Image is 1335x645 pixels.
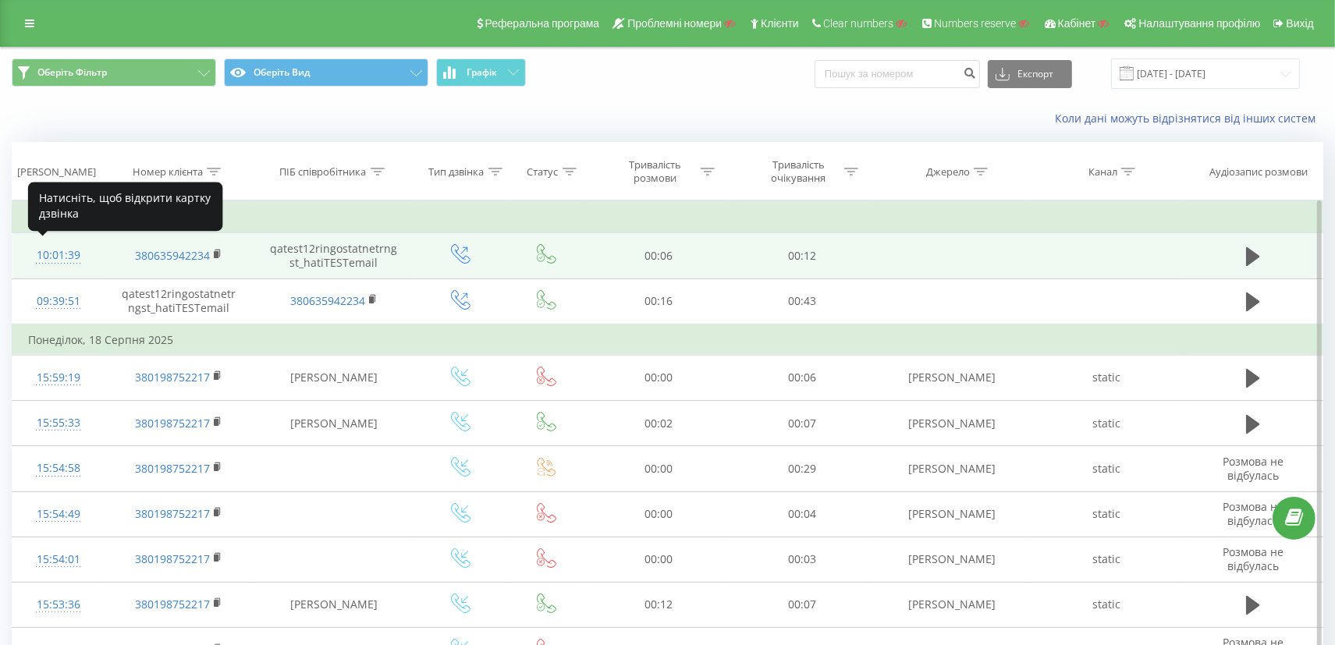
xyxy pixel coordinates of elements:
[429,165,485,179] div: Тип дзвінка
[587,401,730,446] td: 00:02
[135,416,210,431] a: 380198752217
[135,461,210,476] a: 380198752217
[874,355,1029,400] td: [PERSON_NAME]
[1209,165,1308,179] div: Аудіозапис розмови
[613,158,697,185] div: Тривалість розмови
[28,240,88,271] div: 10:01:39
[133,165,203,179] div: Номер клієнта
[934,17,1016,30] span: Numbers reserve
[730,233,874,278] td: 00:12
[28,590,88,620] div: 15:53:36
[730,582,874,627] td: 00:07
[467,67,497,78] span: Графік
[1029,446,1184,491] td: static
[135,597,210,611] a: 380198752217
[823,17,893,30] span: Clear numbers
[1088,165,1117,179] div: Канал
[761,17,799,30] span: Клієнти
[587,446,730,491] td: 00:00
[1058,17,1096,30] span: Кабінет
[280,165,367,179] div: ПІБ співробітника
[587,278,730,324] td: 00:16
[135,370,210,385] a: 380198752217
[527,165,559,179] div: Статус
[28,544,88,575] div: 15:54:01
[28,408,88,438] div: 15:55:33
[874,537,1029,582] td: [PERSON_NAME]
[254,355,414,400] td: [PERSON_NAME]
[28,286,88,317] div: 09:39:51
[1029,582,1184,627] td: static
[135,248,210,263] a: 380635942234
[874,401,1029,446] td: [PERSON_NAME]
[12,202,1323,233] td: Сьогодні
[1055,111,1323,126] a: Коли дані можуть відрізнятися вiд інших систем
[730,537,874,582] td: 00:03
[757,158,840,185] div: Тривалість очікування
[1138,17,1260,30] span: Налаштування профілю
[1029,491,1184,537] td: static
[587,537,730,582] td: 00:00
[254,582,414,627] td: [PERSON_NAME]
[436,58,526,87] button: Графік
[104,278,254,324] td: qatest12ringostatnetrngst_hatiTESTemail
[587,233,730,278] td: 00:06
[874,582,1029,627] td: [PERSON_NAME]
[28,182,223,231] div: Натисніть, щоб відкрити картку дзвінка
[730,355,874,400] td: 00:06
[815,60,980,88] input: Пошук за номером
[254,401,414,446] td: [PERSON_NAME]
[37,66,107,79] span: Оберіть Фільтр
[1223,544,1284,573] span: Розмова не відбулась
[587,582,730,627] td: 00:12
[1223,454,1284,483] span: Розмова не відбулась
[988,60,1072,88] button: Експорт
[1029,355,1184,400] td: static
[1029,537,1184,582] td: static
[730,401,874,446] td: 00:07
[1223,499,1284,528] span: Розмова не відбулась
[587,355,730,400] td: 00:00
[730,278,874,324] td: 00:43
[17,165,96,179] div: [PERSON_NAME]
[730,491,874,537] td: 00:04
[1287,17,1314,30] span: Вихід
[627,17,722,30] span: Проблемні номери
[28,499,88,530] div: 15:54:49
[135,551,210,566] a: 380198752217
[290,293,365,308] a: 380635942234
[587,491,730,537] td: 00:00
[874,446,1029,491] td: [PERSON_NAME]
[28,453,88,484] div: 15:54:58
[1029,401,1184,446] td: static
[224,58,428,87] button: Оберіть Вид
[28,363,88,393] div: 15:59:19
[485,17,600,30] span: Реферальна програма
[874,491,1029,537] td: [PERSON_NAME]
[926,165,970,179] div: Джерело
[135,506,210,521] a: 380198752217
[730,446,874,491] td: 00:29
[254,233,414,278] td: qatest12ringostatnetrngst_hatiTESTemail
[12,324,1323,356] td: Понеділок, 18 Серпня 2025
[12,58,216,87] button: Оберіть Фільтр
